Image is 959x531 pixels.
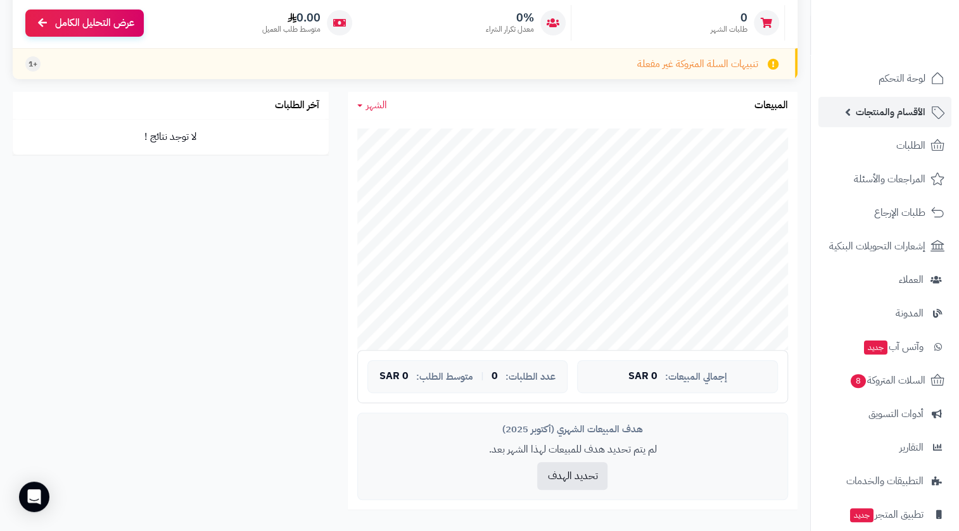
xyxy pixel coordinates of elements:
[863,338,924,356] span: وآتس آب
[366,97,387,113] span: الشهر
[486,11,534,25] span: 0%
[275,100,319,111] h3: آخر الطلبات
[846,472,924,490] span: التطبيقات والخدمات
[19,482,49,512] div: Open Intercom Messenger
[25,9,144,37] a: عرض التحليل الكامل
[873,35,947,62] img: logo-2.png
[868,405,924,423] span: أدوات التسويق
[13,120,329,154] td: لا توجد نتائج !
[637,57,758,72] span: تنبيهات السلة المتروكة غير مفعلة
[711,24,747,35] span: طلبات الشهر
[367,442,778,457] p: لم يتم تحديد هدف للمبيعات لهذا الشهر بعد.
[879,70,925,87] span: لوحة التحكم
[379,371,409,382] span: 0 SAR
[829,237,925,255] span: إشعارات التحويلات البنكية
[818,298,951,328] a: المدونة
[849,372,925,389] span: السلات المتروكة
[505,372,556,382] span: عدد الطلبات:
[492,371,498,382] span: 0
[818,197,951,228] a: طلبات الإرجاع
[899,271,924,289] span: العملاء
[818,63,951,94] a: لوحة التحكم
[896,137,925,154] span: الطلبات
[818,164,951,194] a: المراجعات والأسئلة
[854,170,925,188] span: المراجعات والأسئلة
[849,506,924,523] span: تطبيق المتجر
[818,466,951,496] a: التطبيقات والخدمات
[55,16,134,30] span: عرض التحليل الكامل
[818,265,951,295] a: العملاء
[818,231,951,261] a: إشعارات التحويلات البنكية
[416,372,473,382] span: متوسط الطلب:
[29,59,37,70] span: +1
[818,130,951,161] a: الطلبات
[818,332,951,362] a: وآتس آبجديد
[486,24,534,35] span: معدل تكرار الشراء
[874,204,925,222] span: طلبات الإرجاع
[262,24,321,35] span: متوسط طلب العميل
[896,304,924,322] span: المدونة
[856,103,925,121] span: الأقسام والمنتجات
[864,340,887,354] span: جديد
[818,399,951,429] a: أدوات التسويق
[899,439,924,456] span: التقارير
[818,432,951,463] a: التقارير
[367,423,778,436] div: هدف المبيعات الشهري (أكتوبر 2025)
[628,371,657,382] span: 0 SAR
[851,374,866,388] span: 8
[665,372,727,382] span: إجمالي المبيعات:
[711,11,747,25] span: 0
[754,100,788,111] h3: المبيعات
[818,499,951,530] a: تطبيق المتجرجديد
[850,508,873,522] span: جديد
[262,11,321,25] span: 0.00
[537,462,607,490] button: تحديد الهدف
[357,98,387,113] a: الشهر
[481,372,484,381] span: |
[818,365,951,396] a: السلات المتروكة8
